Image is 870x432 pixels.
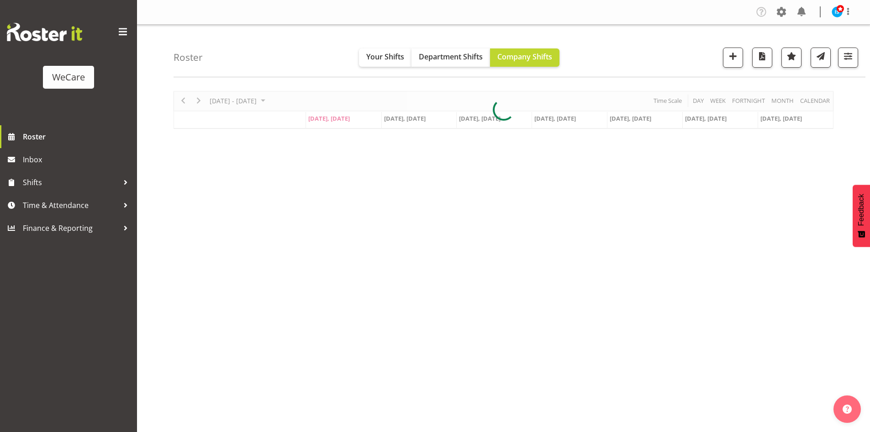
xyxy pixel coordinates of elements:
[411,48,490,67] button: Department Shifts
[497,52,552,62] span: Company Shifts
[23,176,119,189] span: Shifts
[7,23,82,41] img: Rosterit website logo
[366,52,404,62] span: Your Shifts
[832,6,843,17] img: isabel-simcox10849.jpg
[781,48,801,68] button: Highlight an important date within the roster.
[843,405,852,414] img: help-xxl-2.png
[752,48,772,68] button: Download a PDF of the roster according to the set date range.
[838,48,858,68] button: Filter Shifts
[52,70,85,84] div: WeCare
[490,48,559,67] button: Company Shifts
[23,153,132,166] span: Inbox
[23,130,132,144] span: Roster
[23,198,119,212] span: Time & Attendance
[419,52,483,62] span: Department Shifts
[723,48,743,68] button: Add a new shift
[857,194,865,226] span: Feedback
[174,52,203,63] h4: Roster
[853,185,870,247] button: Feedback - Show survey
[359,48,411,67] button: Your Shifts
[23,221,119,235] span: Finance & Reporting
[811,48,831,68] button: Send a list of all shifts for the selected filtered period to all rostered employees.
